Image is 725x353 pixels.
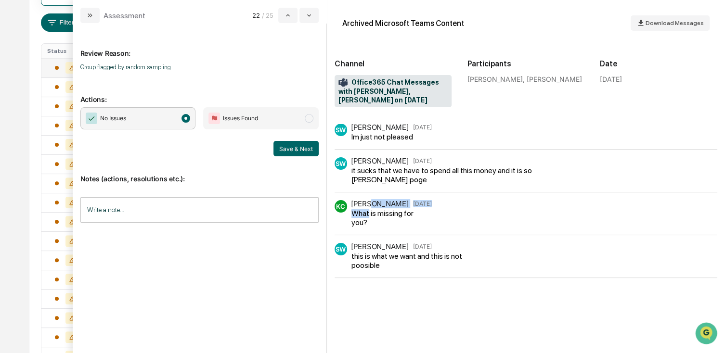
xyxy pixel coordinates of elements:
div: Im just not pleased [351,132,429,141]
img: 1746055101610-c473b297-6a78-478c-a979-82029cc54cd1 [10,74,27,91]
div: SW [335,243,347,255]
div: SW [335,124,347,136]
span: Download Messages [646,20,704,26]
div: [PERSON_NAME], [PERSON_NAME] [467,75,584,83]
div: 🖐️ [10,122,17,130]
time: Friday, August 15, 2025 at 3:06:23 PM [413,157,432,164]
time: Friday, August 15, 2025 at 3:06:54 PM [413,243,432,250]
h2: Date [600,59,717,68]
th: Status [41,44,92,58]
a: 🖐️Preclearance [6,117,66,135]
div: SW [335,157,347,170]
span: Attestations [79,121,119,131]
div: What is missing for you? [351,209,429,227]
button: Start new chat [164,76,175,88]
div: it sucks that we have to spend all this money and it is so [PERSON_NAME] poge [351,166,571,184]
input: Clear [25,44,159,54]
div: Assessment [104,11,145,20]
div: Archived Microsoft Teams Content [342,19,464,28]
h2: Channel [335,59,452,68]
span: No Issues [100,113,126,123]
div: [PERSON_NAME] [351,123,409,132]
div: [PERSON_NAME] [351,199,409,208]
img: Checkmark [86,113,97,124]
a: 🗄️Attestations [66,117,123,135]
span: / 25 [262,12,276,19]
button: Download Messages [631,15,710,31]
div: [PERSON_NAME] [351,156,409,165]
div: 🗄️ [70,122,78,130]
time: Friday, August 15, 2025 at 3:06:08 PM [413,124,432,131]
p: Notes (actions, resolutions etc.): [80,163,319,183]
span: Preclearance [19,121,62,131]
button: Save & Next [273,141,319,156]
h2: Participants [467,59,584,68]
span: Office365 Chat Messages with [PERSON_NAME], [PERSON_NAME] on [DATE] [338,78,448,105]
span: Issues Found [223,113,258,123]
img: Flag [208,113,220,124]
p: How can we help? [10,20,175,36]
iframe: Open customer support [694,321,720,347]
time: Friday, August 15, 2025 at 3:06:43 PM [413,200,432,207]
div: [PERSON_NAME] [351,242,409,251]
button: Filters [41,13,83,32]
a: Powered byPylon [68,163,117,170]
div: KC [335,200,347,213]
p: Review Reason: [80,38,319,57]
span: Pylon [96,163,117,170]
a: 🔎Data Lookup [6,136,65,153]
div: this is what we want and this is not poosible [351,252,478,270]
div: Start new chat [33,74,158,83]
div: 🔎 [10,140,17,148]
span: Data Lookup [19,139,61,149]
span: 22 [252,12,259,19]
p: Actions: [80,84,319,103]
div: [DATE] [600,75,622,83]
p: Group flagged by random sampling. [80,63,319,71]
div: We're available if you need us! [33,83,122,91]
